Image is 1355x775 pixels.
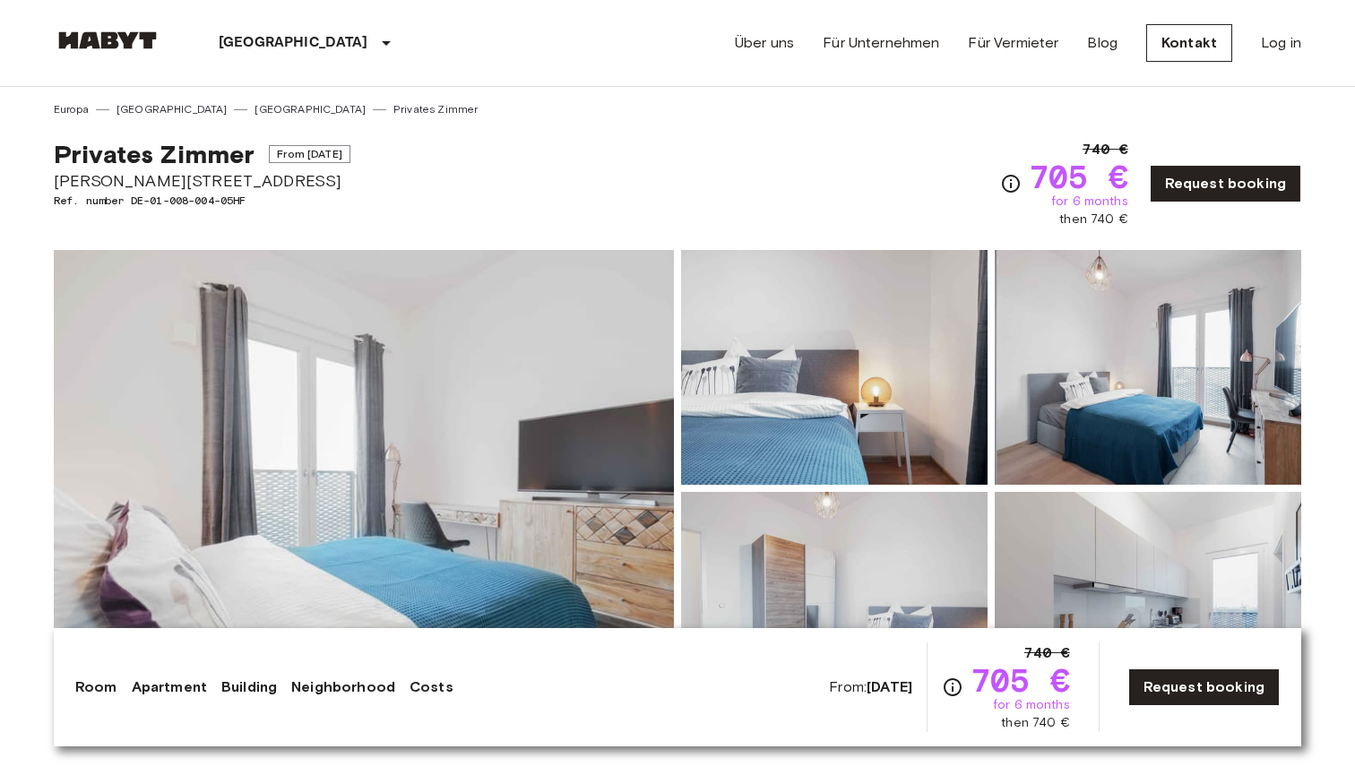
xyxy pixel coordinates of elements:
[968,32,1058,54] a: Für Vermieter
[867,678,912,695] b: [DATE]
[995,492,1301,727] img: Picture of unit DE-01-008-004-05HF
[54,250,674,727] img: Marketing picture of unit DE-01-008-004-05HF
[54,31,161,49] img: Habyt
[132,676,207,698] a: Apartment
[410,676,453,698] a: Costs
[219,32,368,54] p: [GEOGRAPHIC_DATA]
[54,169,350,193] span: [PERSON_NAME][STREET_ADDRESS]
[681,250,988,485] img: Picture of unit DE-01-008-004-05HF
[1059,211,1128,228] span: then 740 €
[1087,32,1118,54] a: Blog
[1146,24,1232,62] a: Kontakt
[291,676,395,698] a: Neighborhood
[823,32,939,54] a: Für Unternehmen
[75,676,117,698] a: Room
[971,664,1070,696] span: 705 €
[54,193,350,209] span: Ref. number DE-01-008-004-05HF
[255,101,366,117] a: [GEOGRAPHIC_DATA]
[221,676,277,698] a: Building
[1083,139,1128,160] span: 740 €
[1001,714,1070,732] span: then 740 €
[681,492,988,727] img: Picture of unit DE-01-008-004-05HF
[942,676,963,698] svg: Check cost overview for full price breakdown. Please note that discounts apply to new joiners onl...
[735,32,794,54] a: Über uns
[993,696,1070,714] span: for 6 months
[829,677,912,697] span: From:
[54,139,255,169] span: Privates Zimmer
[1128,668,1280,706] a: Request booking
[393,101,478,117] a: Privates Zimmer
[1261,32,1301,54] a: Log in
[1024,642,1070,664] span: 740 €
[54,101,89,117] a: Europa
[995,250,1301,485] img: Picture of unit DE-01-008-004-05HF
[1029,160,1128,193] span: 705 €
[1150,165,1301,202] a: Request booking
[1000,173,1022,194] svg: Check cost overview for full price breakdown. Please note that discounts apply to new joiners onl...
[1051,193,1128,211] span: for 6 months
[117,101,228,117] a: [GEOGRAPHIC_DATA]
[269,145,350,163] span: From [DATE]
